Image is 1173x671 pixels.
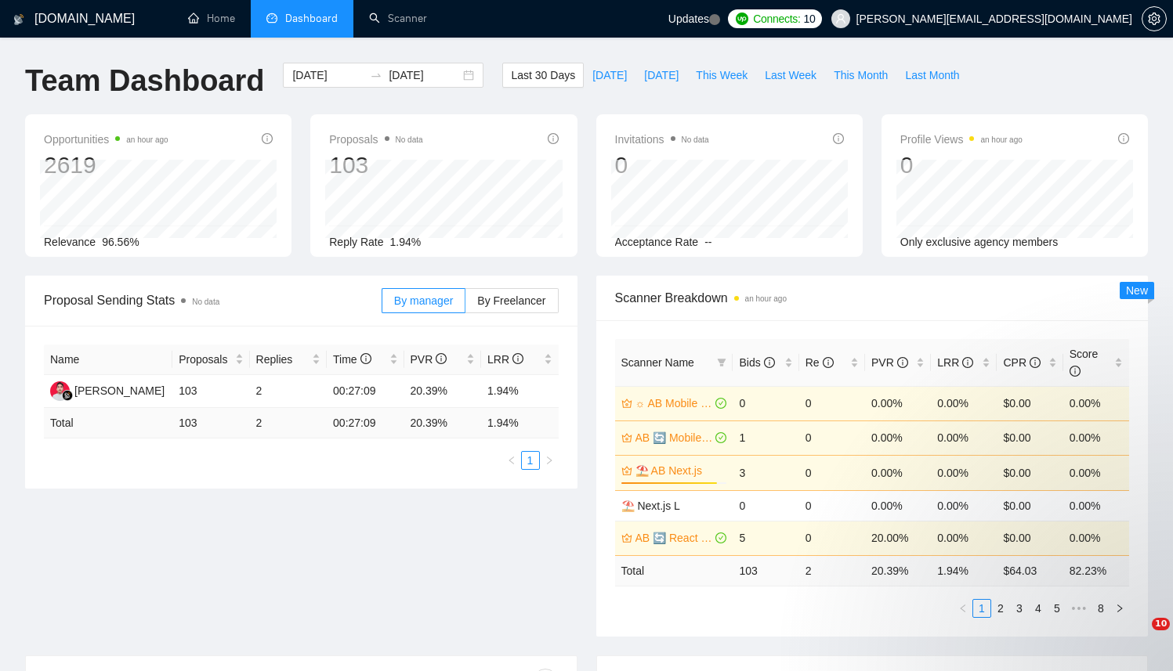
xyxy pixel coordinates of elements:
[521,451,540,470] li: 1
[997,420,1063,455] td: $0.00
[369,12,427,25] a: searchScanner
[502,451,521,470] li: Previous Page
[823,357,834,368] span: info-circle
[865,420,931,455] td: 0.00%
[13,7,24,32] img: logo
[1142,13,1166,25] span: setting
[507,456,516,465] span: left
[825,63,896,88] button: This Month
[900,150,1023,180] div: 0
[1152,618,1170,630] span: 10
[266,13,277,23] span: dashboard
[50,384,165,396] a: AK[PERSON_NAME]
[333,353,371,366] span: Time
[833,133,844,144] span: info-circle
[44,408,172,438] td: Total
[329,130,422,149] span: Proposals
[733,386,798,420] td: 0
[481,408,559,438] td: 1.94 %
[615,555,733,586] td: Total
[715,398,726,409] span: check-circle
[1063,490,1129,521] td: 0.00%
[799,420,865,455] td: 0
[682,135,709,144] span: No data
[900,130,1023,149] span: Profile Views
[635,529,713,547] a: AB 🔄 React Native Weekdays L
[44,236,96,248] span: Relevance
[404,408,481,438] td: 20.39 %
[733,555,798,586] td: 103
[621,398,632,409] span: crown
[865,455,931,490] td: 0.00%
[615,288,1130,308] span: Scanner Breakdown
[1063,420,1129,455] td: 0.00%
[931,455,997,490] td: 0.00%
[1063,386,1129,420] td: 0.00%
[74,382,165,399] div: [PERSON_NAME]
[1063,455,1129,490] td: 0.00%
[511,67,575,84] span: Last 30 Days
[62,390,73,401] img: gigradar-bm.png
[1120,618,1157,655] iframe: Intercom live chat
[896,63,968,88] button: Last Month
[865,555,931,586] td: 20.39 %
[615,236,699,248] span: Acceptance Rate
[980,135,1022,144] time: an hour ago
[1118,133,1129,144] span: info-circle
[621,500,680,512] span: ⛱️ Next.js L
[865,521,931,555] td: 20.00%
[512,353,523,364] span: info-circle
[390,236,422,248] span: 1.94%
[704,236,711,248] span: --
[931,490,997,521] td: 0.00%
[548,133,559,144] span: info-circle
[592,67,627,84] span: [DATE]
[44,290,382,310] span: Proposal Sending Stats
[502,63,584,88] button: Last 30 Days
[360,353,371,364] span: info-circle
[44,150,168,180] div: 2619
[897,357,908,368] span: info-circle
[900,236,1059,248] span: Only exclusive agency members
[931,420,997,455] td: 0.00%
[739,356,774,369] span: Bids
[931,386,997,420] td: 0.00%
[834,67,888,84] span: This Month
[1142,13,1167,25] a: setting
[262,133,273,144] span: info-circle
[1030,357,1041,368] span: info-circle
[102,236,139,248] span: 96.56%
[644,67,679,84] span: [DATE]
[389,67,460,84] input: End date
[1142,6,1167,31] button: setting
[615,130,709,149] span: Invitations
[865,386,931,420] td: 0.00%
[1070,366,1081,377] span: info-circle
[635,429,713,446] a: AB 🔄 Mobile Weekdays L
[1070,348,1099,377] span: Score
[179,351,231,368] span: Proposals
[668,13,709,25] span: Updates
[584,63,635,88] button: [DATE]
[997,490,1063,521] td: $0.00
[765,67,816,84] span: Last Week
[621,465,632,476] span: crown
[715,432,726,443] span: check-circle
[394,294,453,307] span: By manager
[292,67,364,84] input: Start date
[188,12,235,25] a: homeHome
[997,455,1063,490] td: $0.00
[327,408,404,438] td: 00:27:09
[764,357,775,368] span: info-circle
[799,386,865,420] td: 0
[635,63,687,88] button: [DATE]
[615,150,709,180] div: 0
[962,357,973,368] span: info-circle
[481,375,559,408] td: 1.94%
[477,294,545,307] span: By Freelancer
[635,462,724,479] a: ⛱️ AB Next.js
[172,408,249,438] td: 103
[871,356,908,369] span: PVR
[937,356,973,369] span: LRR
[126,135,168,144] time: an hour ago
